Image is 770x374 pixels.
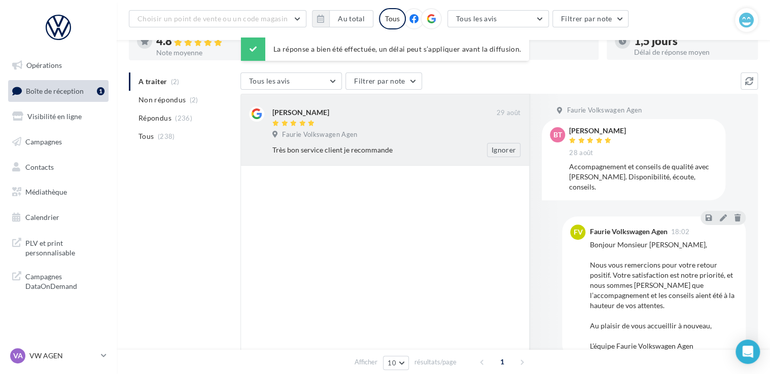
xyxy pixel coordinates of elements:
[497,108,520,118] span: 29 août
[355,357,377,367] span: Afficher
[6,157,111,178] a: Contacts
[447,10,549,27] button: Tous les avis
[567,106,642,115] span: Faurie Volkswagen Agen
[388,359,396,367] span: 10
[158,132,175,140] span: (238)
[25,137,62,146] span: Campagnes
[6,55,111,76] a: Opérations
[634,49,750,56] div: Délai de réponse moyen
[240,72,342,90] button: Tous les avis
[25,213,59,221] span: Calendrier
[456,14,497,23] span: Tous les avis
[6,266,111,295] a: Campagnes DataOnDemand
[634,35,750,47] div: 1,5 jours
[589,240,738,351] div: Bonjour Monsieur [PERSON_NAME], Nous vous remercions pour votre retour positif. Votre satisfactio...
[329,10,373,27] button: Au total
[272,107,329,118] div: [PERSON_NAME]
[27,112,82,121] span: Visibilité en ligne
[312,10,373,27] button: Au total
[569,162,717,192] div: Accompagnement et conseils de qualité avec [PERSON_NAME]. Disponibilité, écoute, conseils.
[671,229,689,235] span: 18:02
[13,351,23,361] span: VA
[6,181,111,203] a: Médiathèque
[138,131,154,141] span: Tous
[494,354,510,370] span: 1
[25,188,67,196] span: Médiathèque
[345,72,422,90] button: Filtrer par note
[26,86,84,95] span: Boîte de réception
[26,61,62,69] span: Opérations
[97,87,104,95] div: 1
[241,38,529,61] div: La réponse a bien été effectuée, un délai peut s’appliquer avant la diffusion.
[8,346,109,365] a: VA VW AGEN
[6,232,111,262] a: PLV et print personnalisable
[6,207,111,228] a: Calendrier
[272,145,454,155] div: Très bon service client je recommande
[29,351,97,361] p: VW AGEN
[6,80,111,102] a: Boîte de réception1
[379,8,406,29] div: Tous
[129,10,306,27] button: Choisir un point de vente ou un code magasin
[569,148,593,158] span: 28 août
[175,114,192,122] span: (236)
[25,270,104,291] span: Campagnes DataOnDemand
[383,356,409,370] button: 10
[138,95,186,105] span: Non répondus
[475,49,590,56] div: Taux de réponse
[414,357,457,367] span: résultats/page
[736,340,760,364] div: Open Intercom Messenger
[138,113,171,123] span: Répondus
[25,162,54,171] span: Contacts
[589,228,667,235] div: Faurie Volkswagen Agen
[282,130,357,139] span: Faurie Volkswagen Agen
[156,35,272,47] div: 4.8
[569,127,626,134] div: [PERSON_NAME]
[573,227,582,237] span: FV
[475,35,590,47] div: 100 %
[25,236,104,258] span: PLV et print personnalisable
[249,77,290,85] span: Tous les avis
[156,49,272,56] div: Note moyenne
[190,96,198,104] span: (2)
[6,106,111,127] a: Visibilité en ligne
[487,143,520,157] button: Ignorer
[552,10,629,27] button: Filtrer par note
[6,131,111,153] a: Campagnes
[553,130,562,140] span: Bt
[137,14,288,23] span: Choisir un point de vente ou un code magasin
